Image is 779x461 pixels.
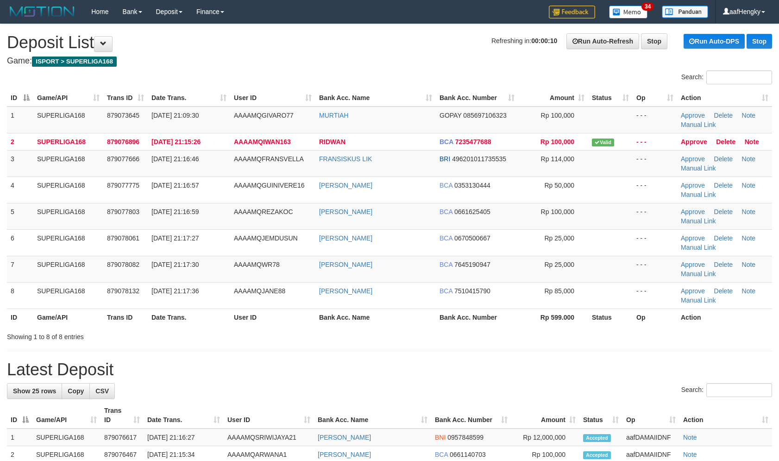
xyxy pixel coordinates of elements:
[622,429,679,446] td: aafDAMAIIDNF
[234,112,294,119] span: AAAAMQGIVARO77
[89,383,115,399] a: CSV
[144,402,224,429] th: Date Trans.: activate to sort column ascending
[641,2,654,11] span: 34
[681,297,716,304] a: Manual Link
[62,383,90,399] a: Copy
[107,182,139,189] span: 879077775
[33,229,103,256] td: SUPERLIGA168
[151,261,199,268] span: [DATE] 21:17:30
[107,287,139,295] span: 879078132
[681,244,716,251] a: Manual Link
[234,261,280,268] span: AAAAMQWR78
[681,383,772,397] label: Search:
[234,287,285,295] span: AAAAMQJANE88
[107,234,139,242] span: 879078061
[234,155,304,163] span: AAAAMQFRANSVELLA
[436,89,518,107] th: Bank Acc. Number: activate to sort column ascending
[151,112,199,119] span: [DATE] 21:09:30
[224,429,314,446] td: AAAAMQSRIWIJAYA21
[234,234,298,242] span: AAAAMQJEMDUSUN
[633,229,677,256] td: - - -
[7,203,33,229] td: 5
[583,451,611,459] span: Accepted
[32,57,117,67] span: ISPORT > SUPERLIGA168
[33,133,103,150] td: SUPERLIGA168
[681,112,705,119] a: Approve
[714,208,733,215] a: Delete
[440,287,452,295] span: BCA
[440,234,452,242] span: BCA
[151,182,199,189] span: [DATE] 21:16:57
[681,155,705,163] a: Approve
[319,287,372,295] a: [PERSON_NAME]
[491,37,557,44] span: Refreshing in:
[583,434,611,442] span: Accepted
[7,33,772,52] h1: Deposit List
[151,155,199,163] span: [DATE] 21:16:46
[681,270,716,278] a: Manual Link
[742,234,756,242] a: Note
[103,309,148,326] th: Trans ID
[107,112,139,119] span: 879073645
[681,121,716,128] a: Manual Link
[455,138,491,145] span: Copy 7235477688 to clipboard
[633,89,677,107] th: Op: activate to sort column ascending
[683,434,697,441] a: Note
[518,309,588,326] th: Rp 599.000
[742,287,756,295] a: Note
[714,261,733,268] a: Delete
[234,138,291,145] span: AAAAMQIWAN163
[95,387,109,395] span: CSV
[742,112,756,119] a: Note
[33,282,103,309] td: SUPERLIGA168
[452,155,506,163] span: Copy 496201011735535 to clipboard
[681,70,772,84] label: Search:
[7,107,33,133] td: 1
[706,70,772,84] input: Search:
[742,208,756,215] a: Note
[7,309,33,326] th: ID
[436,309,518,326] th: Bank Acc. Number
[318,434,371,441] a: [PERSON_NAME]
[318,451,371,458] a: [PERSON_NAME]
[440,138,453,145] span: BCA
[454,234,490,242] span: Copy 0670500667 to clipboard
[633,150,677,177] td: - - -
[234,182,305,189] span: AAAAMQGUINIVERE16
[681,191,716,198] a: Manual Link
[440,155,450,163] span: BRI
[101,402,144,429] th: Trans ID: activate to sort column ascending
[742,261,756,268] a: Note
[230,89,315,107] th: User ID: activate to sort column ascending
[633,256,677,282] td: - - -
[633,177,677,203] td: - - -
[440,208,452,215] span: BCA
[609,6,648,19] img: Button%20Memo.svg
[745,138,759,145] a: Note
[742,182,756,189] a: Note
[681,261,705,268] a: Approve
[714,155,733,163] a: Delete
[588,309,633,326] th: Status
[151,208,199,215] span: [DATE] 21:16:59
[544,287,574,295] span: Rp 85,000
[684,34,745,49] a: Run Auto-DPS
[7,402,32,429] th: ID: activate to sort column descending
[148,89,230,107] th: Date Trans.: activate to sort column ascending
[33,177,103,203] td: SUPERLIGA168
[544,234,574,242] span: Rp 25,000
[435,434,446,441] span: BNI
[315,89,436,107] th: Bank Acc. Name: activate to sort column ascending
[319,138,346,145] a: RIDWAN
[747,34,772,49] a: Stop
[107,208,139,215] span: 879077803
[706,383,772,397] input: Search:
[518,89,588,107] th: Amount: activate to sort column ascending
[450,451,486,458] span: Copy 0661140703 to clipboard
[633,133,677,150] td: - - -
[641,33,667,49] a: Stop
[566,33,639,49] a: Run Auto-Refresh
[440,182,452,189] span: BCA
[151,234,199,242] span: [DATE] 21:17:27
[7,5,77,19] img: MOTION_logo.png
